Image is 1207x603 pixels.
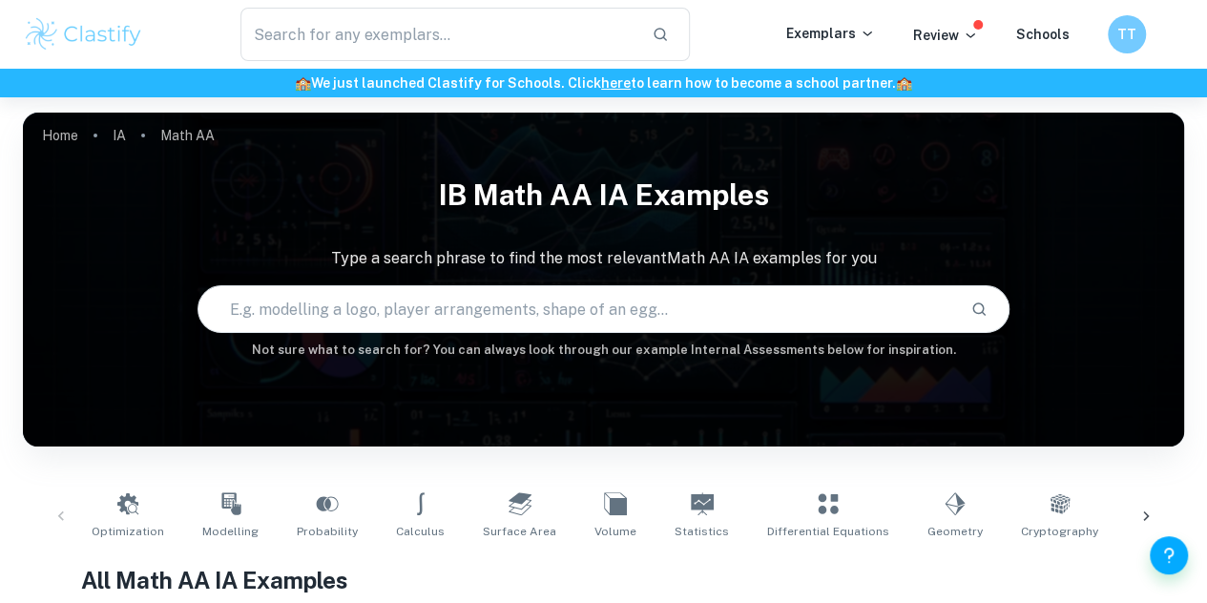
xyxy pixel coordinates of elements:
span: Geometry [927,523,983,540]
span: Statistics [675,523,729,540]
span: Modelling [202,523,259,540]
button: Search [963,293,995,325]
h6: We just launched Clastify for Schools. Click to learn how to become a school partner. [4,73,1203,94]
h1: IB Math AA IA examples [23,166,1184,224]
a: Schools [1016,27,1070,42]
h1: All Math AA IA Examples [81,563,1126,597]
h6: Not sure what to search for? You can always look through our example Internal Assessments below f... [23,341,1184,360]
span: Calculus [396,523,445,540]
h6: TT [1116,24,1138,45]
span: Optimization [92,523,164,540]
button: TT [1108,15,1146,53]
input: E.g. modelling a logo, player arrangements, shape of an egg... [198,282,956,336]
span: 🏫 [896,75,912,91]
a: Home [42,122,78,149]
p: Exemplars [786,23,875,44]
p: Type a search phrase to find the most relevant Math AA IA examples for you [23,247,1184,270]
span: Volume [594,523,636,540]
a: here [601,75,631,91]
span: Surface Area [483,523,556,540]
button: Help and Feedback [1150,536,1188,574]
p: Review [913,25,978,46]
span: 🏫 [295,75,311,91]
a: IA [113,122,126,149]
input: Search for any exemplars... [240,8,636,61]
p: Math AA [160,125,215,146]
span: Probability [297,523,358,540]
img: Clastify logo [23,15,144,53]
span: Differential Equations [767,523,889,540]
span: Cryptography [1021,523,1098,540]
